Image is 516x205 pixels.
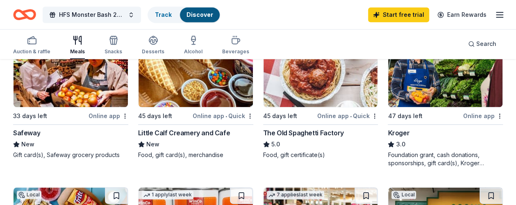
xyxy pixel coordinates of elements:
[263,128,344,138] div: The Old Spaghetti Factory
[388,128,409,138] div: Kroger
[271,139,280,149] span: 5.0
[263,111,297,121] div: 45 days left
[222,32,249,59] button: Beverages
[105,32,122,59] button: Snacks
[13,111,47,121] div: 33 days left
[368,7,429,22] a: Start free trial
[13,29,128,159] a: Image for Safeway4 applieslast week33 days leftOnline appSafewayNewGift card(s), Safeway grocery ...
[155,11,172,18] a: Track
[138,151,253,159] div: Food, gift card(s), merchandise
[13,151,128,159] div: Gift card(s), Safeway grocery products
[263,29,378,159] a: Image for The Old Spaghetti Factory3 applieslast week45 days leftOnline app•QuickThe Old Spaghett...
[138,128,230,138] div: Little Calf Creamery and Cafe
[148,7,220,23] button: TrackDiscover
[317,111,378,121] div: Online app Quick
[139,29,253,107] img: Image for Little Calf Creamery and Cafe
[186,11,213,18] a: Discover
[13,128,40,138] div: Safeway
[142,191,193,199] div: 1 apply last week
[388,29,503,167] a: Image for Kroger47 days leftOnline appKroger3.0Foundation grant, cash donations, sponsorships, gi...
[105,48,122,55] div: Snacks
[184,32,202,59] button: Alcohol
[391,191,416,199] div: Local
[13,32,50,59] button: Auction & raffle
[225,113,227,119] span: •
[43,7,141,23] button: HFS Monster Bash 2025
[222,48,249,55] div: Beverages
[388,151,503,167] div: Foundation grant, cash donations, sponsorships, gift card(s), Kroger products
[70,48,85,55] div: Meals
[461,36,503,52] button: Search
[138,111,172,121] div: 45 days left
[193,111,253,121] div: Online app Quick
[264,29,378,107] img: Image for The Old Spaghetti Factory
[396,139,405,149] span: 3.0
[70,32,85,59] button: Meals
[350,113,352,119] span: •
[476,39,496,49] span: Search
[432,7,491,22] a: Earn Rewards
[13,5,36,24] a: Home
[142,32,164,59] button: Desserts
[138,29,253,159] a: Image for Little Calf Creamery and CafeLocal45 days leftOnline app•QuickLittle Calf Creamery and ...
[184,48,202,55] div: Alcohol
[21,139,34,149] span: New
[388,111,422,121] div: 47 days left
[13,48,50,55] div: Auction & raffle
[89,111,128,121] div: Online app
[146,139,159,149] span: New
[463,111,503,121] div: Online app
[59,10,125,20] span: HFS Monster Bash 2025
[142,48,164,55] div: Desserts
[388,29,502,107] img: Image for Kroger
[267,191,324,199] div: 7 applies last week
[14,29,128,107] img: Image for Safeway
[263,151,378,159] div: Food, gift certificate(s)
[17,191,41,199] div: Local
